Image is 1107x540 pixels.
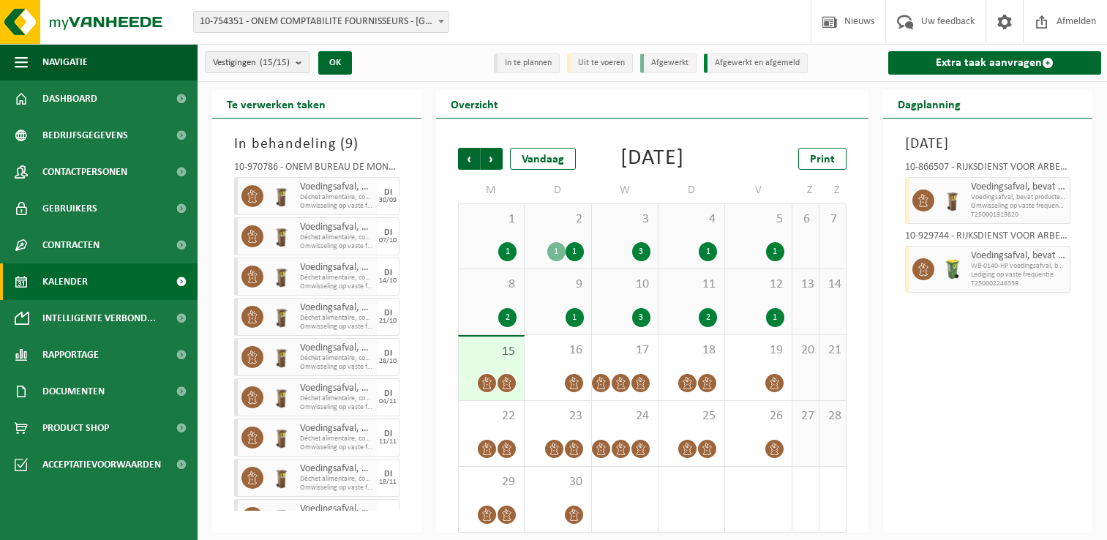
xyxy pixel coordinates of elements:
span: Omwisseling op vaste frequentie (incl. verwerking) [971,202,1066,211]
div: DI [384,269,392,277]
span: 19 [732,342,784,359]
div: 1 [566,308,584,327]
span: Omwisseling op vaste frequentie (incl. verwerking) [300,202,374,211]
div: 21/10 [379,318,397,325]
img: WB-0140-HPE-GN-50 [942,258,964,280]
div: 10-970786 - ONEM BUREAU DE MONS - [GEOGRAPHIC_DATA] [234,162,399,177]
div: 2 [699,308,717,327]
span: Voedingsafval, bevat producten van dierlijke oorsprong, onverpakt, categorie 3 [300,222,374,233]
span: 1 [466,211,517,228]
span: 11 [666,277,717,293]
div: DI [384,188,392,197]
span: 13 [800,277,811,293]
span: 14 [827,277,838,293]
img: WB-0140-HPE-BN-01 [271,225,293,247]
div: 04/11 [379,398,397,405]
span: 22 [466,408,517,424]
span: Product Shop [42,410,109,446]
button: Vestigingen(15/15) [205,51,309,73]
img: WB-0140-HPE-BN-01 [942,190,964,211]
img: WB-0140-HPE-BN-01 [271,386,293,408]
li: Uit te voeren [567,53,633,73]
span: 3 [599,211,650,228]
span: Voedingsafval, bevat producten van dierlijke oorsprong, onverpakt, categorie 3 [300,302,374,314]
span: 18 [666,342,717,359]
span: 10-754351 - ONEM COMPTABILITE FOURNISSEURS - BRUXELLES [194,12,449,32]
span: Omwisseling op vaste frequentie (incl. verwerking) [300,282,374,291]
span: Omwisseling op vaste frequentie (incl. verwerking) [300,443,374,452]
h3: In behandeling ( ) [234,133,399,155]
h2: Dagplanning [883,89,975,118]
span: Omwisseling op vaste frequentie (incl. verwerking) [300,363,374,372]
count: (15/15) [260,58,290,67]
span: Déchet alimentaire, contenant des produits d'origine animale [300,354,374,363]
div: 3 [632,242,650,261]
div: 1 [699,242,717,261]
div: 1 [766,308,784,327]
span: Voedingsafval, bevat producten van dierlijke oorsprong, onverpakt, categorie 3 [300,383,374,394]
span: 17 [599,342,650,359]
div: DI [384,389,392,398]
img: WB-0140-HPE-BN-01 [271,306,293,328]
div: DI [384,470,392,479]
span: 29 [466,474,517,490]
span: Omwisseling op vaste frequentie (incl. verwerking) [300,242,374,251]
div: 18/11 [379,479,397,486]
span: Intelligente verbond... [42,300,156,337]
div: DI [384,349,392,358]
span: 28 [827,408,838,424]
div: 1 [566,242,584,261]
span: Vestigingen [213,52,290,74]
div: 14/10 [379,277,397,285]
span: 16 [532,342,583,359]
div: DI [384,228,392,237]
h3: [DATE] [905,133,1070,155]
img: WB-0140-HPE-BN-01 [271,266,293,288]
img: WB-0140-HPE-BN-01 [271,346,293,368]
span: Déchet alimentaire, contenant des produits d'origine animale [300,394,374,403]
span: 8 [466,277,517,293]
div: DI [384,430,392,438]
span: Déchet alimentaire, contenant des produits d'origine animale [300,274,374,282]
span: 15 [466,344,517,360]
span: Voedingsafval, bevat producten van dierlijke oorsprong, onverpakt, categorie 3 [971,181,1066,193]
span: 25 [666,408,717,424]
span: Dashboard [42,80,97,117]
td: V [725,177,792,203]
td: M [458,177,525,203]
img: WB-0140-HPE-BN-01 [271,185,293,207]
span: 21 [827,342,838,359]
span: Voedingsafval, bevat producten van dierlijke oorsprong, onverpakt, categorie 3 [300,181,374,193]
div: Vandaag [510,148,576,170]
span: 9 [345,137,353,151]
span: Kalender [42,263,88,300]
span: Lediging op vaste frequentie [971,271,1066,280]
span: Rapportage [42,337,99,373]
div: 10-866507 - RIJKSDIENST VOOR ARBEID/[GEOGRAPHIC_DATA] - [GEOGRAPHIC_DATA] [905,162,1070,177]
div: 3 [632,308,650,327]
span: 2 [532,211,583,228]
img: WB-0140-HPE-BN-01 [271,507,293,529]
span: Acceptatievoorwaarden [42,446,161,483]
span: 6 [800,211,811,228]
span: Voedingsafval, bevat producten van dierlijke oorsprong, onverpakt, categorie 3 [300,423,374,435]
span: 27 [800,408,811,424]
span: Voedingsafval, bevat producten van dierlijke oorsprong, onverpakt, categorie 3 [971,250,1066,262]
span: Omwisseling op vaste frequentie (incl. verwerking) [300,323,374,331]
span: 5 [732,211,784,228]
span: Vorige [458,148,480,170]
span: WB-0140-HP voedingsafval, bevat producten van dierlijke oors [971,262,1066,271]
span: Documenten [42,373,105,410]
span: Volgende [481,148,503,170]
div: DI [384,309,392,318]
span: 24 [599,408,650,424]
div: 10-929744 - RIJKSDIENST VOOR ARBEIDSVOORZIENING/[GEOGRAPHIC_DATA] - [GEOGRAPHIC_DATA] [905,231,1070,246]
div: 30/09 [379,197,397,204]
div: 1 [547,242,566,261]
img: WB-0140-HPE-BN-01 [271,427,293,449]
div: 28/10 [379,358,397,365]
span: Déchet alimentaire, contenant des produits d'origine animale [300,233,374,242]
span: Bedrijfsgegevens [42,117,128,154]
span: 4 [666,211,717,228]
span: Déchet alimentaire, contenant des produits d'origine animale [300,314,374,323]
